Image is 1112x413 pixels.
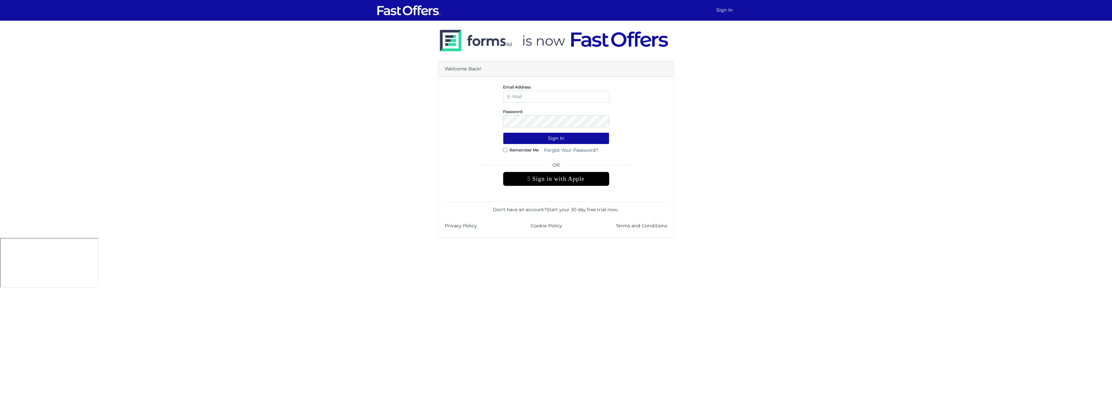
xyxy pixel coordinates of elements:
[503,132,609,144] button: Sign In
[540,144,603,156] a: Forgot Your Password?
[503,86,531,88] label: Email Address
[616,222,667,230] a: Terms and Conditions
[503,172,609,186] div: Sign in with Apple
[438,61,674,77] div: Welcome Back!
[509,149,539,151] label: Remember Me
[445,201,667,213] div: Don't have an account? .
[445,222,477,230] a: Privacy Policy
[531,222,562,230] a: Cookie Policy
[503,161,609,172] span: OR
[547,207,618,212] a: Start your 30 day free trial now.
[714,4,735,16] a: Sign In
[503,91,609,103] input: E-Mail
[503,111,522,112] label: Password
